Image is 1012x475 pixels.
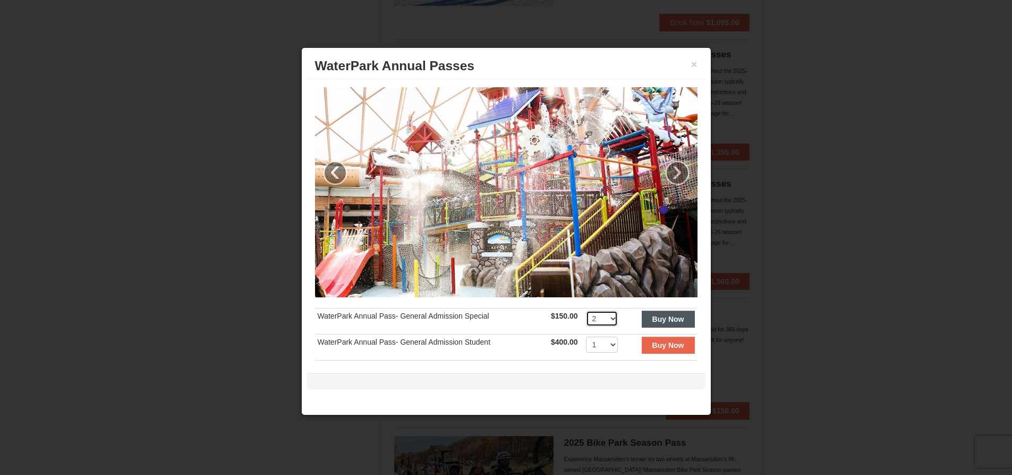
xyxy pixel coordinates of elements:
h3: WaterPark Annual Passes [315,58,698,74]
button: Buy Now [642,311,695,328]
td: WaterPark Annual Pass- General Admission Student [315,334,548,360]
button: × [691,59,698,70]
strong: Buy Now [652,341,684,349]
button: Buy Now [642,337,695,354]
strong: $400.00 [551,338,578,346]
a: › [665,161,690,185]
td: WaterPark Annual Pass- Gold Card or Property Owner Adult [315,360,548,386]
button: Buy Now [642,363,695,380]
a: ‹ [323,161,347,185]
strong: Buy Now [652,315,684,323]
strong: $150.00 [551,312,578,320]
td: WaterPark Annual Pass- General Admission Special [315,308,548,334]
img: 6619937-36-230dbc92.jpg [315,87,698,297]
